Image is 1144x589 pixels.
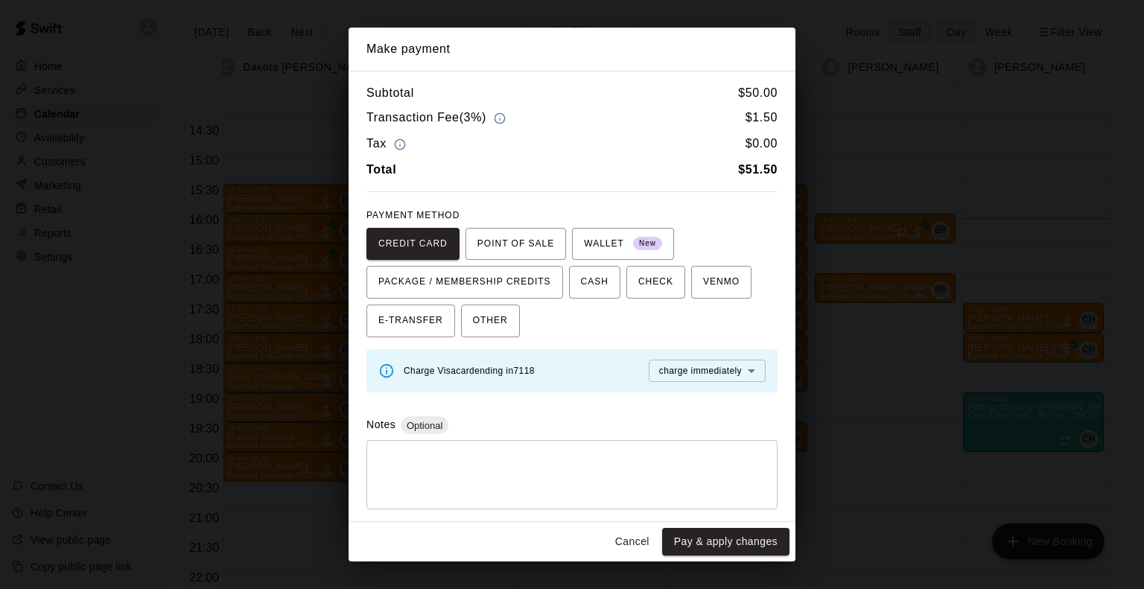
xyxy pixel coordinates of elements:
[366,108,509,128] h6: Transaction Fee ( 3% )
[366,134,410,154] h6: Tax
[401,420,448,431] span: Optional
[366,83,414,103] h6: Subtotal
[404,366,535,376] span: Charge Visa card ending in 7118
[703,270,740,294] span: VENMO
[746,108,778,128] h6: $ 1.50
[461,305,520,337] button: OTHER
[366,210,460,220] span: PAYMENT METHOD
[584,232,662,256] span: WALLET
[366,228,460,261] button: CREDIT CARD
[477,232,554,256] span: POINT OF SALE
[366,305,455,337] button: E-TRANSFER
[746,134,778,154] h6: $ 0.00
[738,163,778,176] b: $ 51.50
[378,309,443,333] span: E-TRANSFER
[366,418,395,430] label: Notes
[633,234,662,254] span: New
[662,528,789,555] button: Pay & apply changes
[626,266,685,299] button: CHECK
[638,270,673,294] span: CHECK
[378,270,551,294] span: PACKAGE / MEMBERSHIP CREDITS
[349,28,795,71] h2: Make payment
[608,528,656,555] button: Cancel
[378,232,448,256] span: CREDIT CARD
[581,270,608,294] span: CASH
[691,266,751,299] button: VENMO
[465,228,566,261] button: POINT OF SALE
[473,309,508,333] span: OTHER
[738,83,778,103] h6: $ 50.00
[572,228,674,261] button: WALLET New
[569,266,620,299] button: CASH
[366,266,563,299] button: PACKAGE / MEMBERSHIP CREDITS
[659,366,742,376] span: charge immediately
[366,163,396,176] b: Total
